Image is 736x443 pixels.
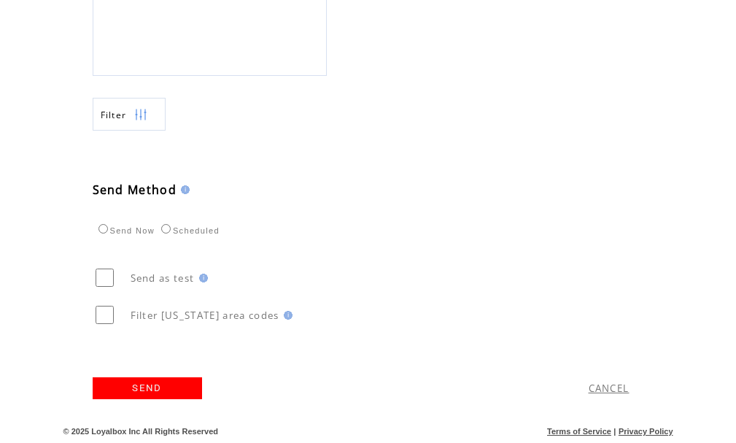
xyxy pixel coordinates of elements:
span: Filter [US_STATE] area codes [131,309,279,322]
img: help.gif [279,311,293,320]
span: Send as test [131,271,195,285]
input: Scheduled [161,224,171,234]
a: SEND [93,377,202,399]
span: © 2025 Loyalbox Inc All Rights Reserved [63,427,219,436]
img: filters.png [134,99,147,131]
label: Scheduled [158,226,220,235]
input: Send Now [98,224,108,234]
label: Send Now [95,226,155,235]
span: | [613,427,616,436]
img: help.gif [177,185,190,194]
img: help.gif [195,274,208,282]
span: Show filters [101,109,127,121]
a: Filter [93,98,166,131]
span: Send Method [93,182,177,198]
a: CANCEL [589,382,630,395]
a: Privacy Policy [619,427,673,436]
a: Terms of Service [547,427,611,436]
